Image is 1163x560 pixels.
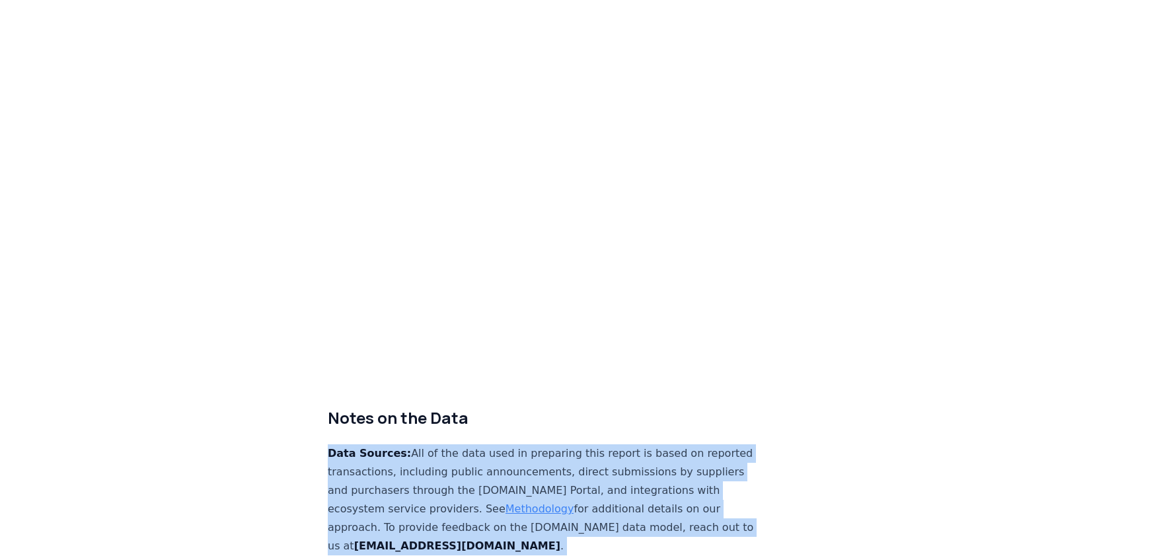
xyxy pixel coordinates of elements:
[328,444,765,555] p: All of the data used in preparing this report is based on reported transactions, including public...
[328,407,765,428] h2: Notes on the Data
[506,502,574,515] a: Methodology
[354,540,560,552] strong: [EMAIL_ADDRESS][DOMAIN_NAME]
[328,447,411,460] strong: Data Sources:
